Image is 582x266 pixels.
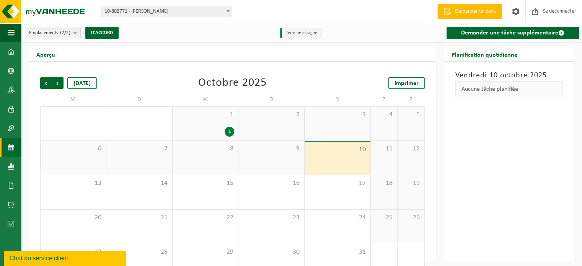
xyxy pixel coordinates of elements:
[137,96,142,103] font: D
[230,111,233,118] font: 1
[388,77,425,89] a: Imprimer
[455,8,496,14] font: Demander un devis
[95,180,101,187] font: 13
[395,80,419,86] font: Imprimer
[198,77,267,89] font: Octobre 2025
[98,145,101,152] font: 6
[70,96,76,103] font: M
[95,248,101,256] font: 27
[452,52,517,58] font: Planification quotidienne
[447,27,579,39] a: Demander une tâche supplémentaire
[101,6,232,17] span: 10-802771 - PEETERS CEDRIC - BONCELLES
[296,145,300,152] font: 9
[293,214,300,221] font: 23
[543,8,576,14] font: Se déconnecter
[359,214,366,221] font: 24
[29,30,58,35] font: Emplacements
[227,248,233,256] font: 29
[227,180,233,187] font: 15
[362,111,366,118] font: 3
[409,96,412,103] font: Z
[269,96,274,103] font: D
[383,96,386,103] font: Z
[389,111,393,118] font: 4
[25,27,81,38] button: Emplacements(2/2)
[230,145,233,152] font: 8
[455,72,547,79] font: Vendredi 10 octobre 2025
[104,8,168,14] font: 10-802771 - [PERSON_NAME]
[386,145,393,152] font: 11
[228,129,231,134] font: 1
[227,214,233,221] font: 22
[91,30,113,35] font: D'ACCORD
[461,30,558,36] font: Demander une tâche supplémentaire
[437,4,502,19] a: Demander un devis
[73,80,91,86] font: [DATE]
[202,96,208,103] font: W
[416,111,420,118] font: 5
[293,248,300,256] font: 30
[293,180,300,187] font: 16
[386,180,393,187] font: 18
[95,214,101,221] font: 20
[296,111,300,118] font: 2
[413,214,420,221] font: 26
[386,214,393,221] font: 25
[286,31,317,35] font: Terminé et signé
[161,248,168,256] font: 28
[413,180,420,187] font: 19
[161,180,168,187] font: 14
[60,30,70,35] font: (2/2)
[461,86,518,92] font: Aucune tâche planifiée
[4,249,128,266] iframe: widget de discussion
[161,214,168,221] font: 21
[359,180,366,187] font: 17
[85,27,119,39] button: D'ACCORD
[359,248,366,256] font: 31
[359,146,366,153] font: 10
[413,145,420,152] font: 12
[36,52,55,58] font: Aperçu
[336,96,339,103] font: V
[164,145,168,152] font: 7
